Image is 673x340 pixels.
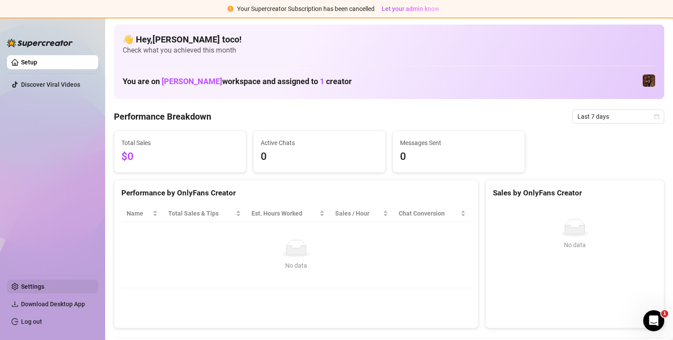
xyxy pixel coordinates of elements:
span: 1 [320,77,324,86]
div: No data [496,240,653,250]
button: Let your admin know [378,4,443,14]
div: Performance by OnlyFans Creator [121,187,471,199]
img: logo-BBDzfeDw.svg [7,39,73,47]
span: download [11,301,18,308]
span: calendar [654,114,659,119]
span: Total Sales [121,138,239,148]
div: Est. Hours Worked [251,209,318,218]
span: 0 [261,149,378,165]
th: Name [121,205,163,222]
span: 0 [400,149,517,165]
span: Download Desktop App [21,301,85,308]
span: Check what you achieved this month [123,46,655,55]
a: Setup [21,59,37,66]
img: Alicia [643,74,655,87]
span: Name [127,209,151,218]
span: Sales / Hour [335,209,381,218]
iframe: Intercom live chat [643,310,664,331]
span: Chat Conversion [399,209,459,218]
h4: Performance Breakdown [114,110,211,123]
span: [PERSON_NAME] [162,77,222,86]
span: Your Supercreator Subscription has been cancelled [237,5,375,12]
span: Active Chats [261,138,378,148]
span: Let your admin know [382,5,439,12]
th: Sales / Hour [330,205,393,222]
span: $0 [121,149,239,165]
span: Last 7 days [577,110,659,123]
th: Chat Conversion [393,205,471,222]
th: Total Sales & Tips [163,205,246,222]
div: Sales by OnlyFans Creator [493,187,657,199]
span: Messages Sent [400,138,517,148]
a: Log out [21,318,42,325]
span: exclamation-circle [227,6,234,12]
h1: You are on workspace and assigned to creator [123,77,352,86]
h4: 👋 Hey, [PERSON_NAME] toco ! [123,33,655,46]
span: Total Sales & Tips [168,209,234,218]
a: Discover Viral Videos [21,81,80,88]
div: No data [130,261,462,270]
a: Settings [21,283,44,290]
span: 1 [661,310,668,317]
